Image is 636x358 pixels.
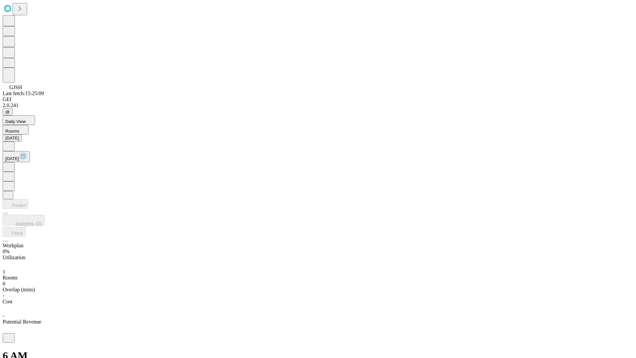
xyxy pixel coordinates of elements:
span: Daily View [5,119,26,124]
span: 0% [3,249,10,254]
span: Insights (0) [16,221,42,227]
div: 2.0.241 [3,102,633,108]
span: - [3,293,4,298]
span: 1 [3,269,5,274]
button: Rooms [3,125,28,135]
span: @ [5,109,10,114]
span: Workplan [3,243,24,248]
span: Last fetch: 15:25:09 [3,90,44,96]
span: Cost [3,299,12,304]
button: Predict [3,199,28,209]
span: Overlap (mins) [3,287,35,292]
button: Daily View [3,115,35,125]
button: [DATE] [3,135,22,142]
span: Rooms [5,129,19,134]
div: GEI [3,96,633,102]
span: Rooms [3,275,18,280]
span: Potential Revenue [3,319,41,325]
button: Insights (0) [3,215,44,225]
span: Utilization [3,255,25,260]
span: - [3,313,4,319]
button: Fetch [3,227,26,237]
button: @ [3,108,13,115]
span: [DATE] [5,156,19,161]
button: [DATE] [3,151,30,162]
span: 0 [3,281,5,286]
span: GJSH [9,85,22,90]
